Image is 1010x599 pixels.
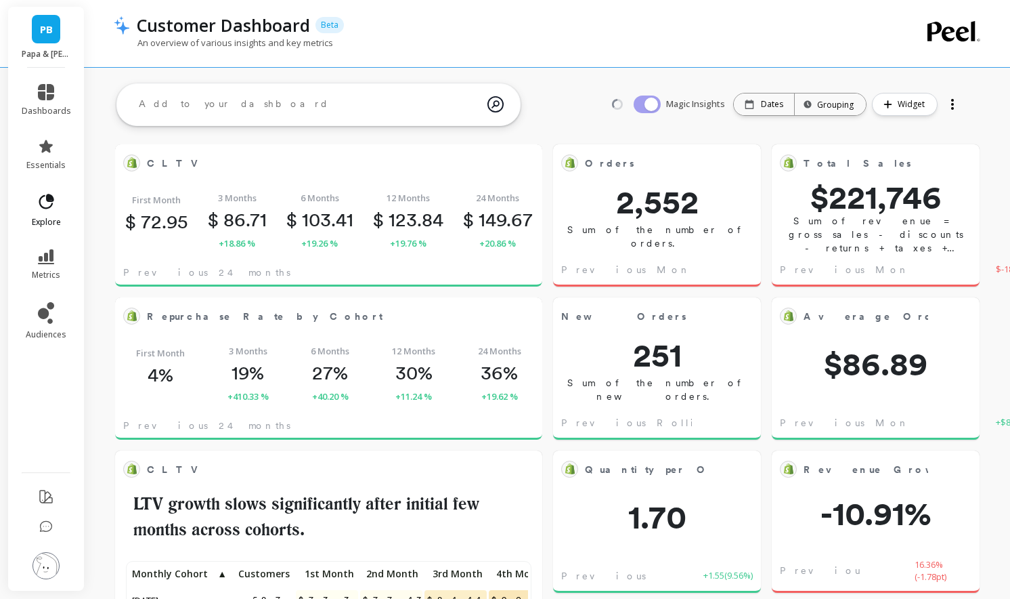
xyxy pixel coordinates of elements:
[553,339,761,371] span: 251
[147,307,491,326] span: Repurchase Rate by Cohort
[218,191,257,205] span: 3 Months
[780,263,996,276] span: Previous Month to Date
[479,236,516,250] span: +20.86 %
[476,191,519,205] span: 24 Months
[227,390,269,403] span: +410.33 %
[761,99,783,110] p: Dates
[22,49,71,60] p: Papa & Barkley
[489,564,551,583] p: 4th Month
[561,310,686,324] span: New Orders
[219,236,255,250] span: +18.86 %
[481,361,518,384] p: 36%
[772,348,980,380] span: $86.89
[123,419,290,432] span: Previous 24 months
[229,344,267,358] span: 3 Months
[136,346,185,360] span: First Month
[301,191,339,205] span: 6 Months
[232,361,264,384] p: 19%
[553,186,761,218] span: 2,552
[147,157,206,171] span: CLTV
[780,416,996,430] span: Previous Month to Date
[147,463,206,477] span: CLTV
[137,14,310,37] p: Customer Dashboard
[395,390,432,403] span: +11.24 %
[208,208,219,231] span: $
[427,569,483,579] span: 3rd Month
[360,564,422,583] p: 2nd Month
[286,208,297,231] span: $
[359,564,424,587] div: Toggle SortBy
[804,307,928,326] span: Average Order Value*
[231,564,295,587] div: Toggle SortBy
[32,270,60,281] span: metrics
[387,191,430,205] span: 12 Months
[424,564,487,583] p: 3rd Month
[232,564,294,583] p: Customers
[114,37,333,49] p: An overview of various insights and key metrics
[561,307,709,326] span: New Orders
[772,497,980,530] span: -10.91%
[312,361,348,384] p: 27%
[123,491,534,542] h2: LTV growth slows significantly after initial few months across cohorts.
[424,564,488,587] div: Toggle SortBy
[898,98,929,111] span: Widget
[804,154,928,173] span: Total Sales
[488,564,552,587] div: Toggle SortBy
[585,154,709,173] span: Orders
[395,361,433,384] p: 30%
[311,344,349,358] span: 6 Months
[561,569,696,583] span: Previous Week
[40,22,53,37] span: PB
[147,154,491,173] span: CLTV
[807,98,854,111] div: Grouping
[286,208,353,231] p: 103.41
[132,193,181,207] span: First Month
[148,363,173,386] p: 4%
[392,344,435,358] span: 12 Months
[491,569,547,579] span: 4th Month
[478,344,521,358] span: 24 Months
[208,208,267,231] p: 86.71
[804,157,911,171] span: Total Sales
[585,460,709,479] span: Quantity per Order
[463,208,474,231] span: $
[125,210,188,233] p: 72.95
[487,86,504,123] img: magic search icon
[666,98,728,111] span: Magic Insights
[147,460,491,479] span: CLTV
[772,181,980,213] span: $221,746
[234,569,290,579] span: Customers
[129,564,194,587] div: Toggle SortBy
[390,236,426,250] span: +19.76 %
[132,569,216,579] span: Monthly Cohort
[125,210,136,233] span: $
[26,160,66,171] span: essentials
[315,17,344,33] p: Beta
[780,564,915,577] span: Previous Week
[561,416,778,430] span: Previous Rolling 7-day
[804,460,928,479] span: Revenue Growth Rate
[301,236,338,250] span: +19.26 %
[553,501,761,533] span: 1.70
[147,310,382,324] span: Repurchase Rate by Cohort
[585,463,741,477] span: Quantity per Order
[299,569,354,579] span: 1st Month
[22,106,71,117] span: dashboards
[26,329,66,340] span: audiences
[553,223,761,250] p: Sum of the number of orders.
[114,16,130,35] img: header icon
[295,564,359,587] div: Toggle SortBy
[32,217,61,228] span: explore
[312,390,349,403] span: +40.20 %
[481,390,518,403] span: +19.62 %
[561,263,777,276] span: Previous Month to Date
[463,208,533,231] p: 149.67
[585,157,634,171] span: Orders
[703,569,753,583] span: +1.55 ( 9.56% )
[553,376,761,403] p: Sum of the number of new orders.
[32,552,60,579] img: profile picture
[872,93,938,116] button: Widget
[373,208,443,231] p: 123.84
[373,208,384,231] span: $
[772,214,980,255] p: Sum of revenue = gross sales - discounts - returns + taxes + shipping charges.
